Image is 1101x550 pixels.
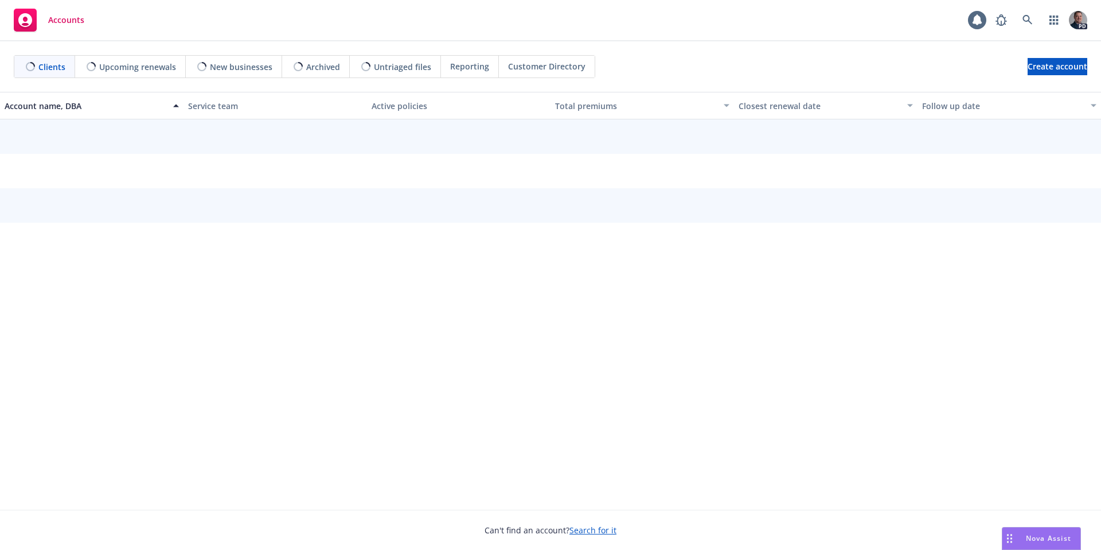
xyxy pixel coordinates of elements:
a: Accounts [9,4,89,36]
a: Search for it [569,525,616,536]
div: Follow up date [922,100,1084,112]
div: Total premiums [555,100,717,112]
span: Create account [1028,56,1087,78]
span: Untriaged files [374,61,431,73]
span: Customer Directory [508,60,585,72]
a: Report a Bug [990,9,1013,32]
button: Follow up date [918,92,1101,119]
span: Nova Assist [1026,533,1071,543]
span: Can't find an account? [485,524,616,536]
span: New businesses [210,61,272,73]
button: Total premiums [550,92,734,119]
button: Closest renewal date [734,92,918,119]
button: Active policies [367,92,550,119]
button: Service team [183,92,367,119]
div: Service team [188,100,362,112]
div: Closest renewal date [739,100,900,112]
span: Upcoming renewals [99,61,176,73]
div: Account name, DBA [5,100,166,112]
span: Clients [38,61,65,73]
img: photo [1069,11,1087,29]
button: Nova Assist [1002,527,1081,550]
a: Switch app [1043,9,1065,32]
a: Create account [1028,58,1087,75]
div: Drag to move [1002,528,1017,549]
span: Archived [306,61,340,73]
a: Search [1016,9,1039,32]
span: Reporting [450,60,489,72]
span: Accounts [48,16,84,25]
div: Active policies [372,100,546,112]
